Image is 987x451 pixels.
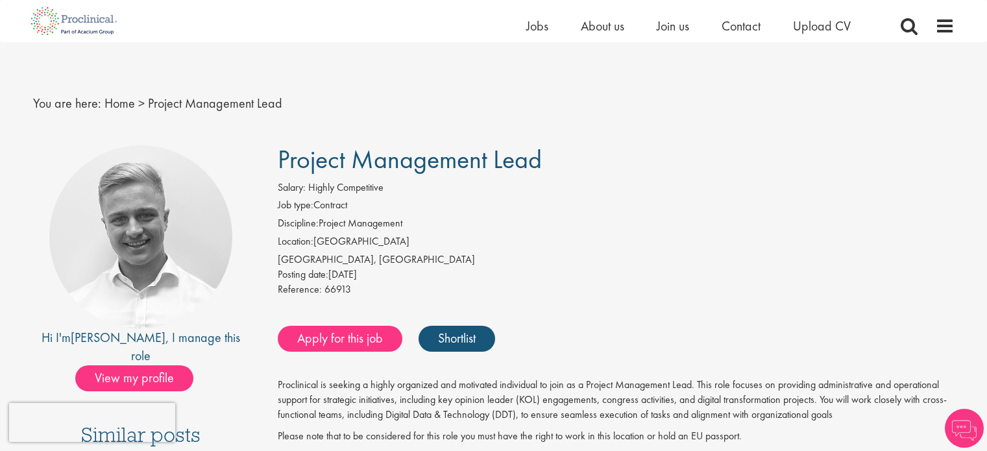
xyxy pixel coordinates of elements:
[793,18,851,34] a: Upload CV
[33,328,249,365] div: Hi I'm , I manage this role
[278,216,319,231] label: Discipline:
[278,198,955,216] li: Contract
[278,282,322,297] label: Reference:
[722,18,761,34] a: Contact
[75,365,193,391] span: View my profile
[278,198,313,213] label: Job type:
[278,234,313,249] label: Location:
[581,18,624,34] a: About us
[324,282,351,296] span: 66913
[419,326,495,352] a: Shortlist
[308,180,384,194] span: Highly Competitive
[278,234,955,252] li: [GEOGRAPHIC_DATA]
[104,95,135,112] a: breadcrumb link
[526,18,548,34] a: Jobs
[138,95,145,112] span: >
[278,378,955,422] p: Proclinical is seeking a highly organized and motivated individual to join as a Project Managemen...
[75,368,206,385] a: View my profile
[278,267,955,282] div: [DATE]
[278,267,328,281] span: Posting date:
[278,143,542,176] span: Project Management Lead
[49,145,232,328] img: imeage of recruiter Joshua Bye
[278,180,306,195] label: Salary:
[278,216,955,234] li: Project Management
[278,429,955,444] p: Please note that to be considered for this role you must have the right to work in this location ...
[945,409,984,448] img: Chatbot
[278,326,402,352] a: Apply for this job
[278,252,955,267] div: [GEOGRAPHIC_DATA], [GEOGRAPHIC_DATA]
[71,329,165,346] a: [PERSON_NAME]
[148,95,282,112] span: Project Management Lead
[657,18,689,34] a: Join us
[9,403,175,442] iframe: reCAPTCHA
[33,95,101,112] span: You are here:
